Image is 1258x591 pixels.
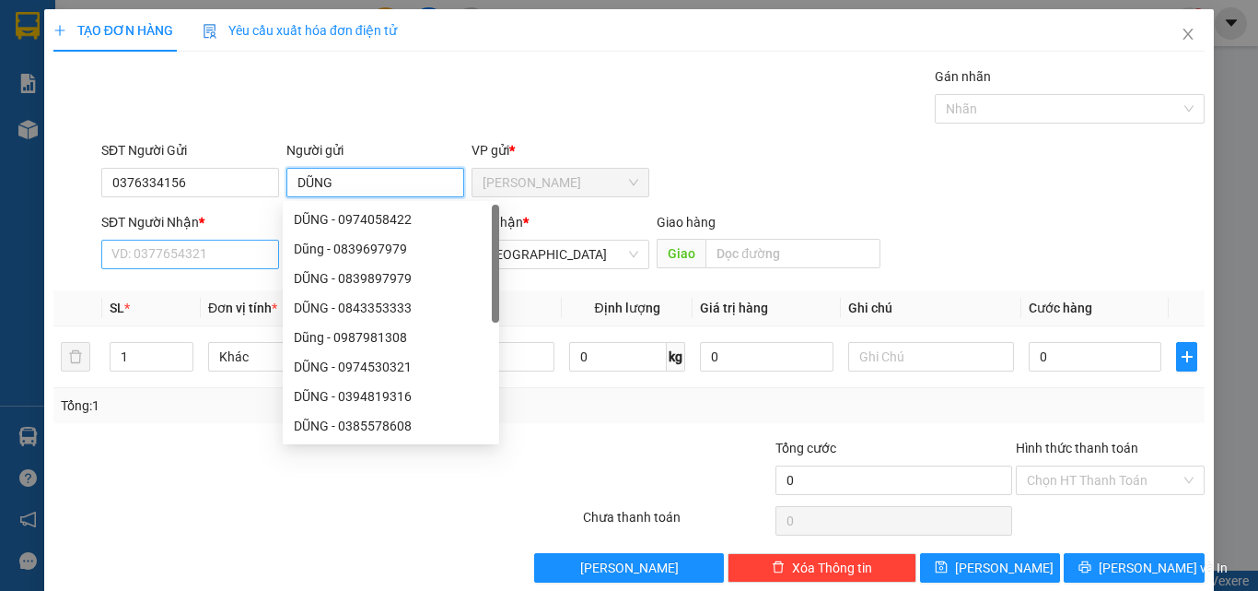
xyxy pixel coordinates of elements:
[294,357,488,377] div: DŨNG - 0974530321
[667,342,685,372] span: kg
[581,507,774,539] div: Chưa thanh toán
[1029,301,1092,315] span: Cước hàng
[101,140,279,160] div: SĐT Người Gửi
[110,301,124,315] span: SL
[283,205,499,234] div: DŨNG - 0974058422
[203,24,217,39] img: icon
[61,342,90,372] button: delete
[208,301,277,315] span: Đơn vị tính
[294,327,488,348] div: Dũng - 0987981308
[294,298,488,318] div: DŨNG - 0843353333
[792,558,872,578] span: Xóa Thông tin
[1078,561,1091,575] span: printer
[1176,342,1197,372] button: plus
[935,561,948,575] span: save
[657,215,716,230] span: Giao hàng
[920,553,1061,583] button: save[PERSON_NAME]
[294,386,488,407] div: DŨNG - 0394819316
[1064,553,1205,583] button: printer[PERSON_NAME] và In
[294,209,488,230] div: DŨNG - 0974058422
[841,290,1021,326] th: Ghi chú
[283,323,499,352] div: Dũng - 0987981308
[580,558,679,578] span: [PERSON_NAME]
[657,239,705,268] span: Giao
[483,241,638,268] span: Ninh Bình
[61,396,487,416] div: Tổng: 1
[283,411,499,441] div: DŨNG - 0385578608
[955,558,1054,578] span: [PERSON_NAME]
[283,264,499,293] div: DŨNG - 0839897979
[286,140,464,160] div: Người gửi
[1016,441,1138,455] label: Hình thức thanh toán
[294,239,488,259] div: Dũng - 0839697979
[283,382,499,411] div: DŨNG - 0394819316
[483,169,638,196] span: Bảo Lộc
[700,301,768,315] span: Giá trị hàng
[705,239,880,268] input: Dọc đường
[294,268,488,289] div: DŨNG - 0839897979
[772,561,785,575] span: delete
[1162,9,1214,61] button: Close
[594,301,659,315] span: Định lượng
[1099,558,1228,578] span: [PERSON_NAME] và In
[700,342,833,372] input: 0
[294,416,488,436] div: DŨNG - 0385578608
[775,441,836,455] span: Tổng cước
[472,140,649,160] div: VP gửi
[848,342,1014,372] input: Ghi Chú
[1181,27,1195,41] span: close
[53,23,173,38] span: TẠO ĐƠN HÀNG
[203,23,397,38] span: Yêu cầu xuất hóa đơn điện tử
[534,553,723,583] button: [PERSON_NAME]
[283,234,499,264] div: Dũng - 0839697979
[53,24,66,37] span: plus
[1177,349,1196,364] span: plus
[728,553,916,583] button: deleteXóa Thông tin
[283,352,499,382] div: DŨNG - 0974530321
[935,69,991,84] label: Gán nhãn
[219,343,363,371] span: Khác
[283,293,499,323] div: DŨNG - 0843353333
[101,212,279,232] div: SĐT Người Nhận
